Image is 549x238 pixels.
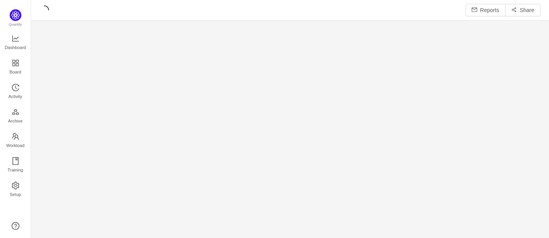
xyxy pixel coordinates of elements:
img: Quantify [10,9,21,21]
button: icon: mailReports [465,4,505,16]
i: icon: appstore [12,59,19,67]
span: Activity [9,89,22,104]
i: icon: team [12,133,19,140]
a: Archive [12,108,19,124]
a: icon: question-circle [12,222,19,230]
a: Activity [12,84,19,100]
i: icon: history [12,84,19,91]
i: icon: loading [40,5,49,15]
a: Board [12,59,19,75]
span: Setup [10,187,21,202]
i: icon: line-chart [12,35,19,42]
span: Board [10,64,21,80]
i: icon: setting [12,182,19,189]
a: Dashboard [12,35,19,51]
span: Workload [6,138,24,153]
a: Setup [12,182,19,198]
span: Training [7,162,23,178]
span: Archive [8,113,23,129]
i: icon: gold [12,108,19,116]
a: Training [12,157,19,173]
span: Quantify [9,23,22,26]
a: Workload [12,133,19,149]
span: Dashboard [5,40,26,55]
i: icon: book [12,157,19,165]
button: icon: share-altShare [505,4,540,16]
